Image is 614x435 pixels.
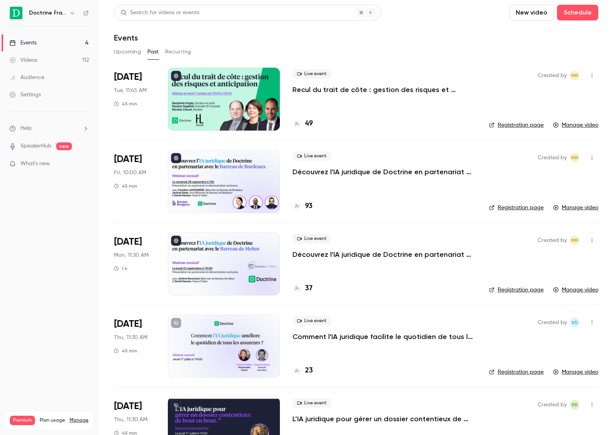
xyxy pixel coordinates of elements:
[114,334,147,341] span: Thu, 11:30 AM
[509,5,554,20] button: New video
[553,121,598,129] a: Manage video
[114,87,147,94] span: Tue, 11:45 AM
[114,169,146,177] span: Fri, 10:00 AM
[292,201,313,212] a: 93
[79,160,89,168] iframe: Noticeable Trigger
[20,124,32,133] span: Help
[114,315,155,378] div: Jul 17 Thu, 11:30 AM (Europe/Paris)
[292,69,331,79] span: Live event
[572,400,578,409] span: RB
[538,318,567,327] span: Created by
[292,316,331,326] span: Live event
[10,7,22,19] img: Doctrine France
[553,286,598,294] a: Manage video
[114,251,149,259] span: Mon, 11:30 AM
[9,74,44,81] div: Audience
[570,318,579,327] span: Victoire Demortier
[489,286,544,294] a: Registration page
[570,153,579,162] span: Marguerite Rubin de Cervens
[114,153,142,166] span: [DATE]
[292,118,313,129] a: 49
[292,283,313,294] a: 37
[572,318,578,327] span: VD
[147,46,159,58] button: Past
[292,167,476,177] a: Découvrez l'IA juridique de Doctrine en partenariat avec le Barreau de Bordeaux
[305,201,313,212] h4: 93
[292,414,476,424] a: L’IA juridique pour gérer un dossier contentieux de bout en bout
[489,204,544,212] a: Registration page
[114,348,137,354] div: 45 min
[305,118,313,129] h4: 49
[10,416,35,425] span: Premium
[29,9,66,17] h6: Doctrine France
[40,417,65,424] span: Plan usage
[56,142,72,150] span: new
[292,234,331,243] span: Live event
[305,365,313,376] h4: 23
[538,153,567,162] span: Created by
[70,417,88,424] a: Manage
[114,318,142,330] span: [DATE]
[292,250,476,259] a: Découvrez l'IA juridique de Doctrine en partenariat avec le Barreau de Melun
[114,416,147,424] span: Thu, 11:30 AM
[571,153,578,162] span: MR
[489,121,544,129] a: Registration page
[9,39,37,47] div: Events
[20,142,51,150] a: SpeakerHub
[114,265,127,272] div: 1 h
[114,68,155,131] div: Oct 7 Tue, 11:45 AM (Europe/Paris)
[114,232,155,295] div: Sep 22 Mon, 11:30 AM (Europe/Paris)
[165,46,191,58] button: Recurring
[292,151,331,161] span: Live event
[20,160,50,168] span: What's new
[114,71,142,83] span: [DATE]
[114,46,141,58] button: Upcoming
[292,332,476,341] a: Comment l'IA juridique facilite le quotidien de tous les assureurs ?
[305,283,313,294] h4: 37
[114,33,138,42] h1: Events
[114,400,142,413] span: [DATE]
[9,91,41,99] div: Settings
[292,85,476,94] a: Recul du trait de côte : gestion des risques et anticipation
[489,368,544,376] a: Registration page
[570,400,579,409] span: Romain Ballereau
[553,368,598,376] a: Manage video
[553,204,598,212] a: Manage video
[9,124,89,133] li: help-dropdown-opener
[121,9,199,17] div: Search for videos or events
[570,236,579,245] span: Marguerite Rubin de Cervens
[292,365,313,376] a: 23
[114,150,155,213] div: Sep 26 Fri, 10:00 AM (Europe/Paris)
[9,56,37,64] div: Videos
[570,71,579,80] span: Marguerite Rubin de Cervens
[571,236,578,245] span: MR
[114,101,137,107] div: 45 min
[114,236,142,248] span: [DATE]
[557,5,598,20] button: Schedule
[538,71,567,80] span: Created by
[292,398,331,408] span: Live event
[114,183,137,189] div: 45 min
[538,400,567,409] span: Created by
[538,236,567,245] span: Created by
[571,71,578,80] span: MR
